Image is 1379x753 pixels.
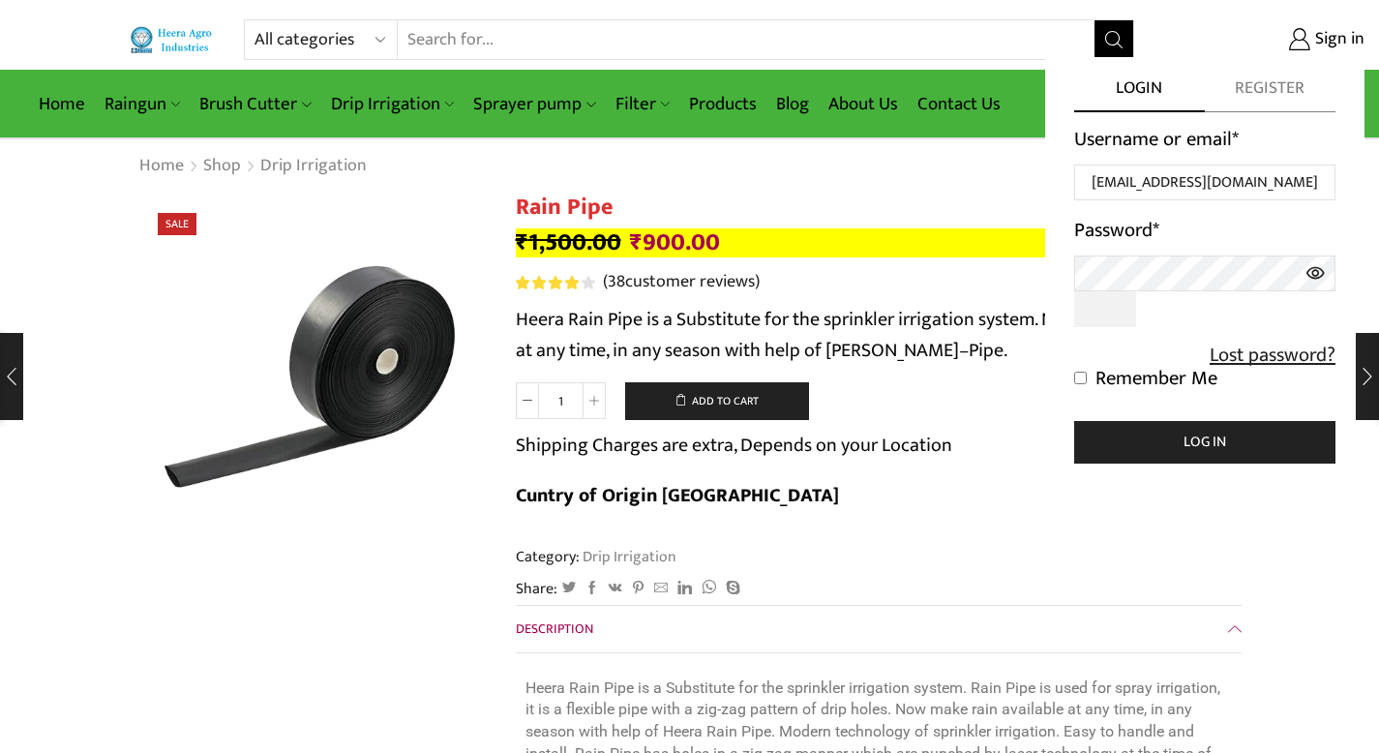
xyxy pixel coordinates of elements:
bdi: 900.00 [630,223,720,262]
a: Home [29,81,95,127]
span: Category: [516,546,676,568]
span: 38 [516,276,598,289]
span: Sale [158,213,196,235]
span: Login [1074,76,1205,112]
span: Share: [516,578,557,600]
b: Cuntry of Origin [GEOGRAPHIC_DATA] [516,479,839,512]
span: Remember Me [1095,362,1217,395]
div: Rated 4.13 out of 5 [516,276,594,289]
a: Description [516,606,1242,652]
input: Product quantity [539,382,583,419]
h1: Rain Pipe [516,194,1242,222]
a: Filter [606,81,679,127]
input: Search for... [398,20,1095,59]
input: username [1074,165,1335,200]
nav: Breadcrumb [138,154,368,179]
bdi: 1,500.00 [516,223,621,262]
a: About Us [819,81,908,127]
span: ₹ [516,223,528,262]
span: ₹ [630,223,643,262]
a: Drip Irrigation [321,81,464,127]
button: Search button [1094,20,1133,59]
span: Description [516,617,593,640]
a: Drip Irrigation [259,154,368,179]
p: Shipping Charges are extra, Depends on your Location [516,430,952,461]
a: Home [138,154,185,179]
button: Show password [1074,291,1136,327]
a: (38customer reviews) [603,270,760,295]
a: Blog [766,81,819,127]
span: Register [1205,76,1335,112]
a: Shop [202,154,242,179]
span: Heera Rain Pipe is a Substitute for the sprinkler irrigation system. Now make rain available at a... [516,303,1238,367]
button: Add to cart [625,382,809,421]
a: Lost password? [1205,345,1335,367]
input: Remember Me [1074,372,1087,384]
span: Sign in [1310,27,1364,52]
label: Username or email [1074,127,1239,153]
a: Brush Cutter [190,81,320,127]
a: Products [679,81,766,127]
a: Sign in [1163,22,1364,57]
a: Raingun [95,81,190,127]
a: Drip Irrigation [580,544,676,569]
span: 38 [608,267,625,296]
a: Sprayer pump [464,81,605,127]
button: Log in [1074,421,1335,464]
span: Rated out of 5 based on customer ratings [516,276,581,289]
label: Password [1074,218,1159,244]
a: Contact Us [908,81,1010,127]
